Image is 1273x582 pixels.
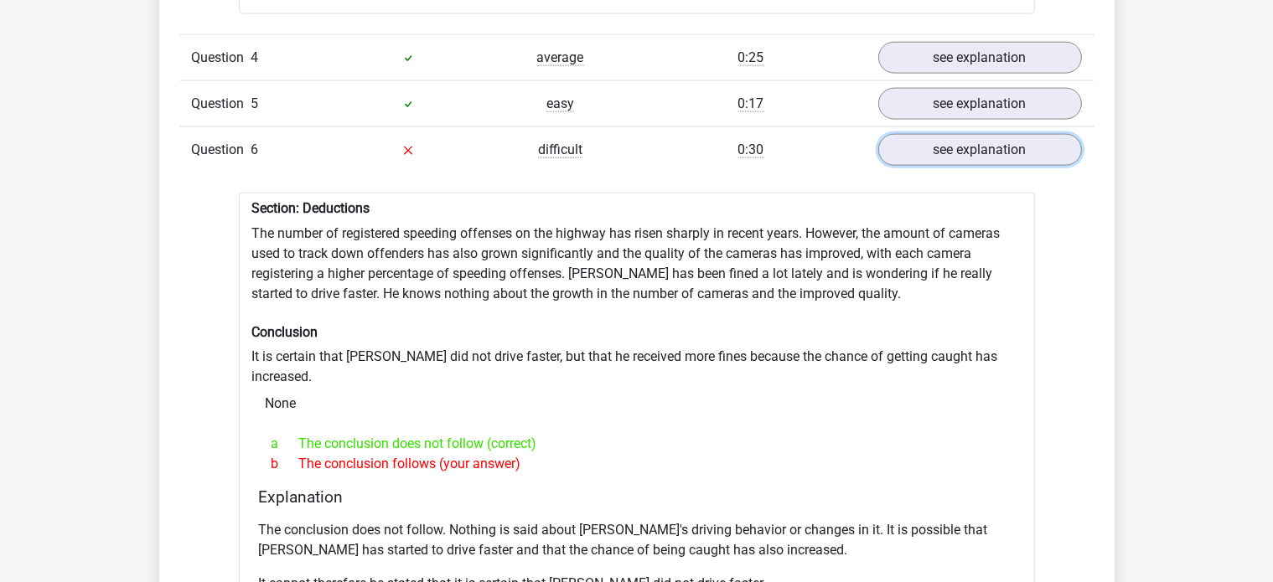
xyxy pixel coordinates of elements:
[272,454,299,474] span: b
[878,42,1082,74] a: see explanation
[272,434,299,454] span: a
[738,49,764,66] span: 0:25
[738,142,764,158] span: 0:30
[537,49,584,66] span: average
[878,134,1082,166] a: see explanation
[251,95,259,111] span: 5
[259,520,1015,560] p: The conclusion does not follow. Nothing is said about [PERSON_NAME]'s driving behavior or changes...
[192,94,251,114] span: Question
[878,88,1082,120] a: see explanation
[252,200,1022,216] h6: Section: Deductions
[252,387,1022,420] div: None
[251,49,259,65] span: 4
[259,454,1015,474] div: The conclusion follows (your answer)
[738,95,764,112] span: 0:17
[259,487,1015,507] h4: Explanation
[192,140,251,160] span: Question
[538,142,582,158] span: difficult
[192,48,251,68] span: Question
[546,95,574,112] span: easy
[259,434,1015,454] div: The conclusion does not follow (correct)
[252,324,1022,340] h6: Conclusion
[251,142,259,157] span: 6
